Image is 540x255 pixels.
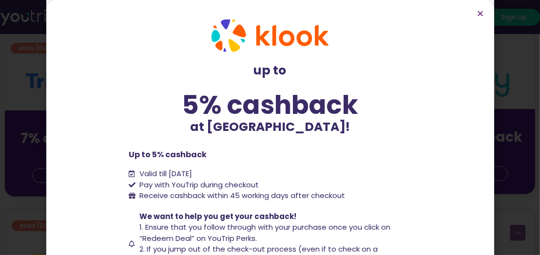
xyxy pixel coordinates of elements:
[137,180,259,191] span: Pay with YouTrip during checkout
[137,190,346,201] span: Receive cashback within 45 working days after checkout
[140,211,297,221] span: We want to help you get your cashback!
[140,222,391,243] span: 1. Ensure that you follow through with your purchase once you click on “Redeem Deal” on YouTrip P...
[129,92,411,118] div: 5% cashback
[129,61,411,80] p: up to
[129,149,411,161] p: Up to 5% cashback
[137,168,193,180] span: Valid till [DATE]
[129,118,411,136] p: at [GEOGRAPHIC_DATA]!
[477,10,484,17] a: Close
